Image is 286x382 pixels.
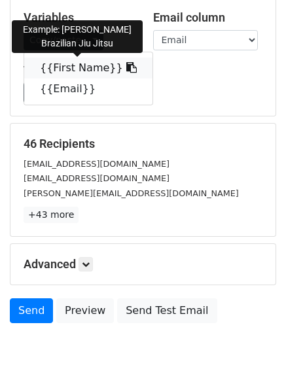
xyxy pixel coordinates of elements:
a: +43 more [24,207,79,223]
h5: Variables [24,10,134,25]
a: Send [10,298,53,323]
small: [EMAIL_ADDRESS][DOMAIN_NAME] [24,173,170,183]
h5: Advanced [24,257,262,271]
small: [PERSON_NAME][EMAIL_ADDRESS][DOMAIN_NAME] [24,188,239,198]
a: {{First Name}} [24,58,152,78]
div: Example: [PERSON_NAME] Brazilian Jiu Jitsu [12,20,143,53]
a: Preview [56,298,114,323]
a: Send Test Email [117,298,217,323]
small: [EMAIL_ADDRESS][DOMAIN_NAME] [24,159,170,169]
h5: Email column [153,10,263,25]
a: {{Email}} [24,78,152,99]
h5: 46 Recipients [24,137,262,151]
iframe: Chat Widget [221,319,286,382]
